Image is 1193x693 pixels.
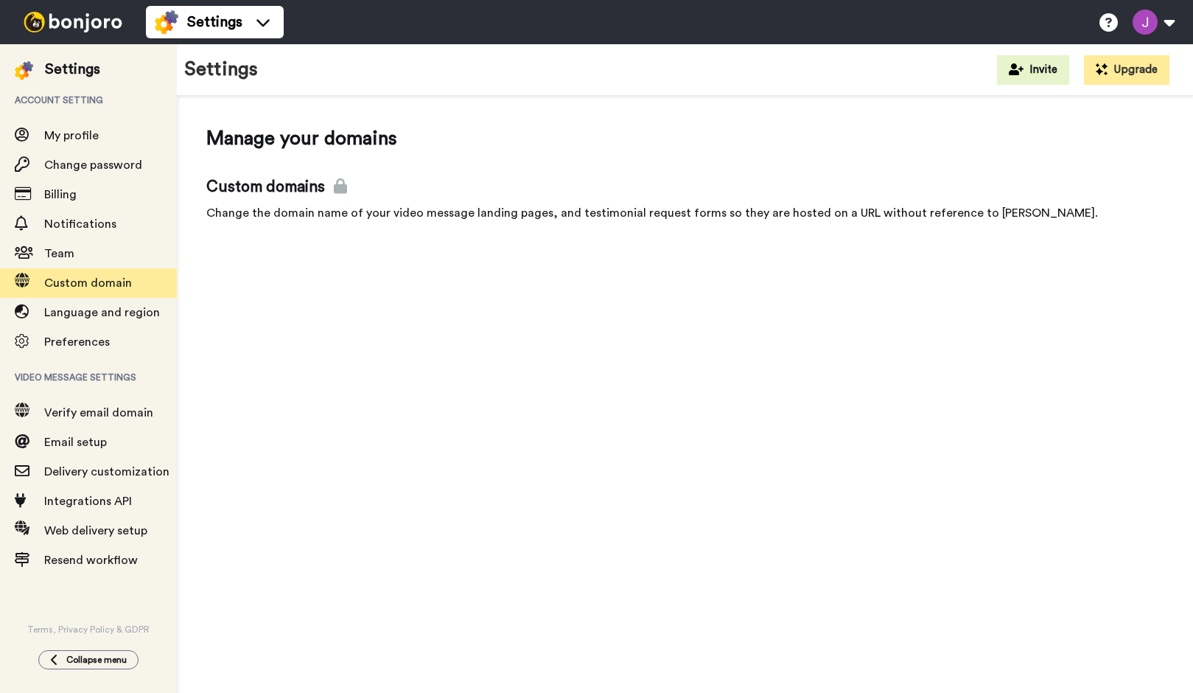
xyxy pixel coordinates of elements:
span: Delivery customization [44,466,169,478]
span: Change password [44,159,142,171]
button: Collapse menu [38,650,139,669]
div: Change the domain name of your video message landing pages, and testimonial request forms so they... [206,204,1164,222]
button: Upgrade [1084,55,1169,85]
div: Settings [45,59,100,80]
span: Team [44,248,74,260]
span: Custom domain [44,277,132,289]
button: Invite [997,55,1069,85]
span: Web delivery setup [44,525,147,537]
span: Notifications [44,218,116,230]
img: settings-colored.svg [15,61,33,80]
img: settings-colored.svg [155,10,178,34]
span: Manage your domains [206,125,1164,153]
span: Integrations API [44,495,132,507]
span: Collapse menu [66,654,127,666]
span: Custom domains [206,176,1164,198]
img: bj-logo-header-white.svg [18,12,128,32]
span: Preferences [44,336,110,348]
span: My profile [44,130,99,142]
span: Billing [44,189,77,201]
span: Verify email domain [44,407,153,419]
span: Resend workflow [44,554,138,566]
span: Settings [187,12,242,32]
h1: Settings [184,59,258,80]
span: Email setup [44,436,107,448]
span: Language and region [44,307,160,318]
